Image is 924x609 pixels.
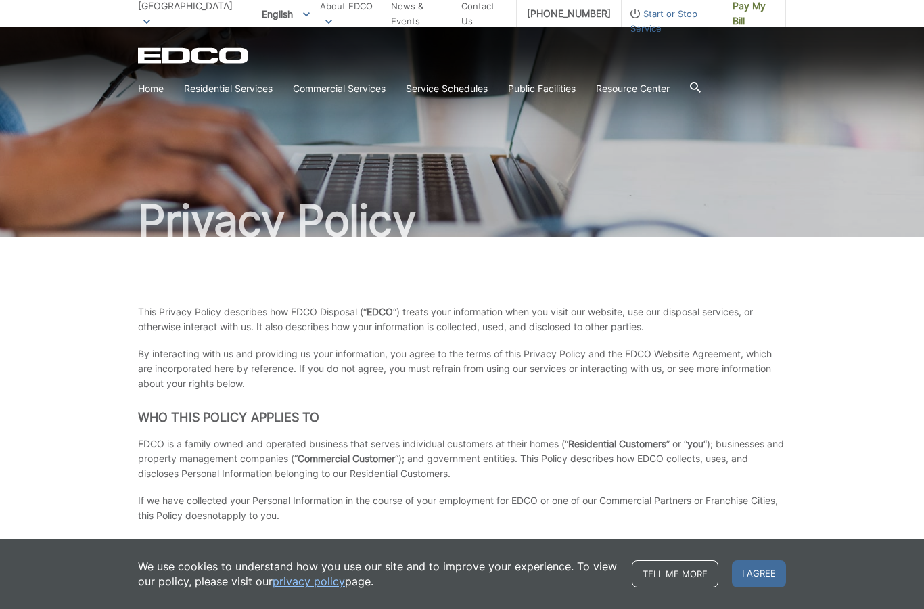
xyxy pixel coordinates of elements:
[508,81,576,96] a: Public Facilities
[596,81,670,96] a: Resource Center
[138,493,786,523] p: If we have collected your Personal Information in the course of your employment for EDCO or one o...
[138,559,618,589] p: We use cookies to understand how you use our site and to improve your experience. To view our pol...
[687,438,703,449] strong: you
[138,436,786,481] p: EDCO is a family owned and operated business that serves individual customers at their homes (“ ”...
[406,81,488,96] a: Service Schedules
[207,510,221,521] span: not
[138,199,786,242] h1: Privacy Policy
[298,453,395,464] strong: Commercial Customer
[138,81,164,96] a: Home
[273,574,345,589] a: privacy policy
[367,306,393,317] strong: EDCO
[138,47,250,64] a: EDCD logo. Return to the homepage.
[184,81,273,96] a: Residential Services
[138,346,786,391] p: By interacting with us and providing us your information, you agree to the terms of this Privacy ...
[732,560,786,587] span: I agree
[293,81,386,96] a: Commercial Services
[138,410,786,425] h2: Who This Policy Applies To
[252,3,320,25] span: English
[568,438,666,449] strong: Residential Customers
[632,560,718,587] a: Tell me more
[138,304,786,334] p: This Privacy Policy describes how EDCO Disposal (“ “) treats your information when you visit our ...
